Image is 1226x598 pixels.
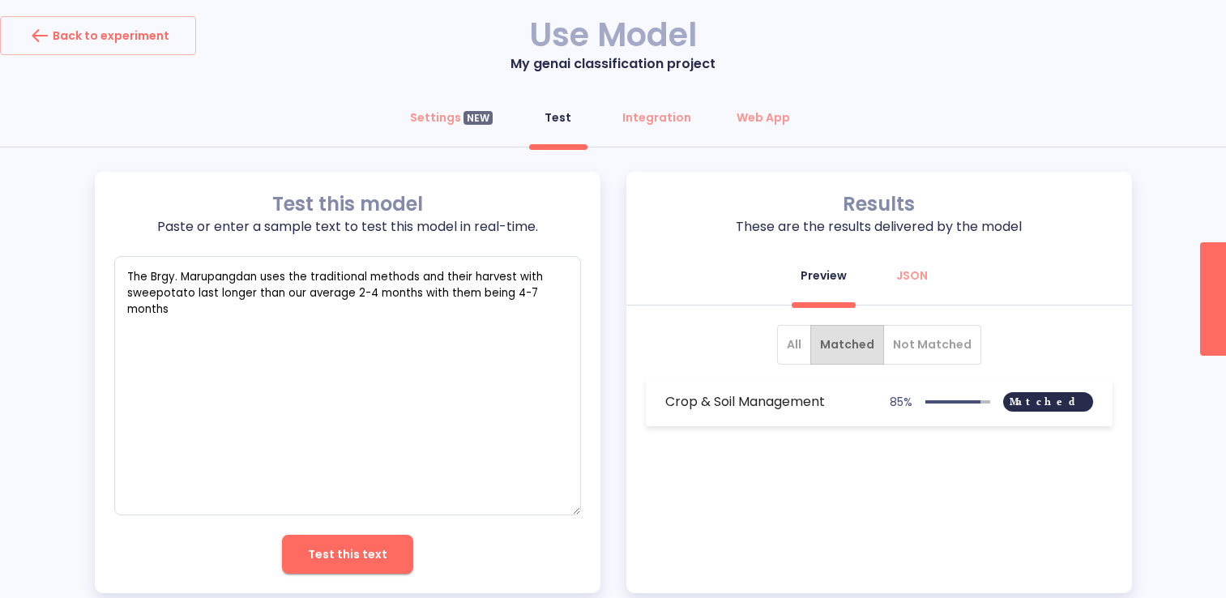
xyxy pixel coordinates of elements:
[810,325,884,365] button: show matched
[777,325,811,365] button: show all
[646,191,1113,217] p: Results
[622,109,691,126] div: Integration
[787,335,801,355] span: All
[893,335,972,355] span: Not Matched
[646,217,1113,237] p: These are the results delivered by the model
[463,111,493,126] div: NEW
[1003,344,1093,460] span: Matched
[896,267,928,284] div: JSON
[880,395,912,409] p: 85 %
[883,325,981,365] button: show not matched
[114,191,581,217] p: Test this model
[27,23,169,49] div: Back to experiment
[282,535,413,574] button: Test this text
[114,256,581,515] textarea: empty textarea
[801,267,847,284] div: Preview
[545,109,571,126] div: Test
[737,109,790,126] div: Web App
[410,109,493,126] div: Settings
[308,545,387,565] span: Test this text
[820,335,874,355] span: Matched
[114,217,581,237] p: Paste or enter a sample text to test this model in real-time.
[777,325,981,365] div: category filter
[665,391,825,413] h6: Crop & Soil Management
